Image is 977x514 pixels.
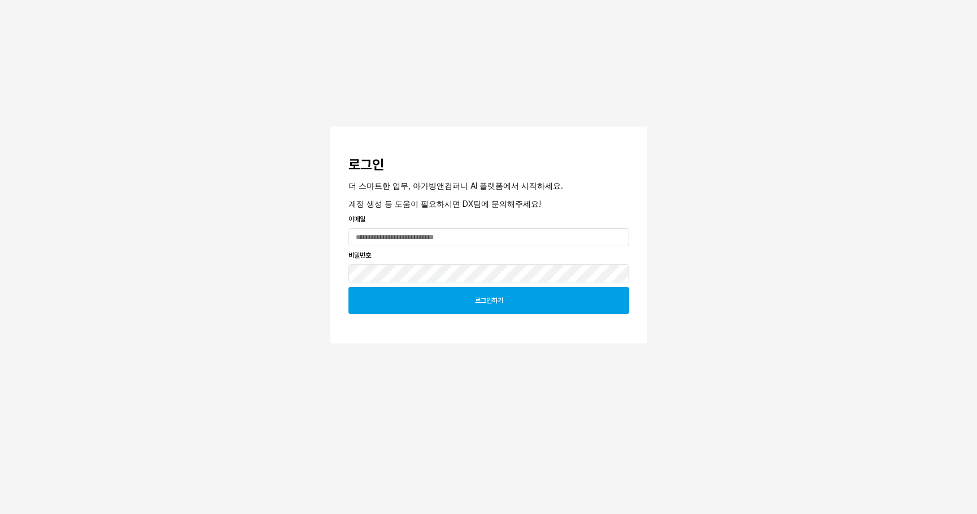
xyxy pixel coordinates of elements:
button: 로그인하기 [348,287,629,314]
h3: 로그인 [348,157,629,173]
p: 이메일 [348,214,629,224]
p: 비밀번호 [348,250,629,260]
p: 계정 생성 등 도움이 필요하시면 DX팀에 문의해주세요! [348,198,629,210]
p: 로그인하기 [475,296,503,305]
p: 더 스마트한 업무, 아가방앤컴퍼니 AI 플랫폼에서 시작하세요. [348,180,629,191]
